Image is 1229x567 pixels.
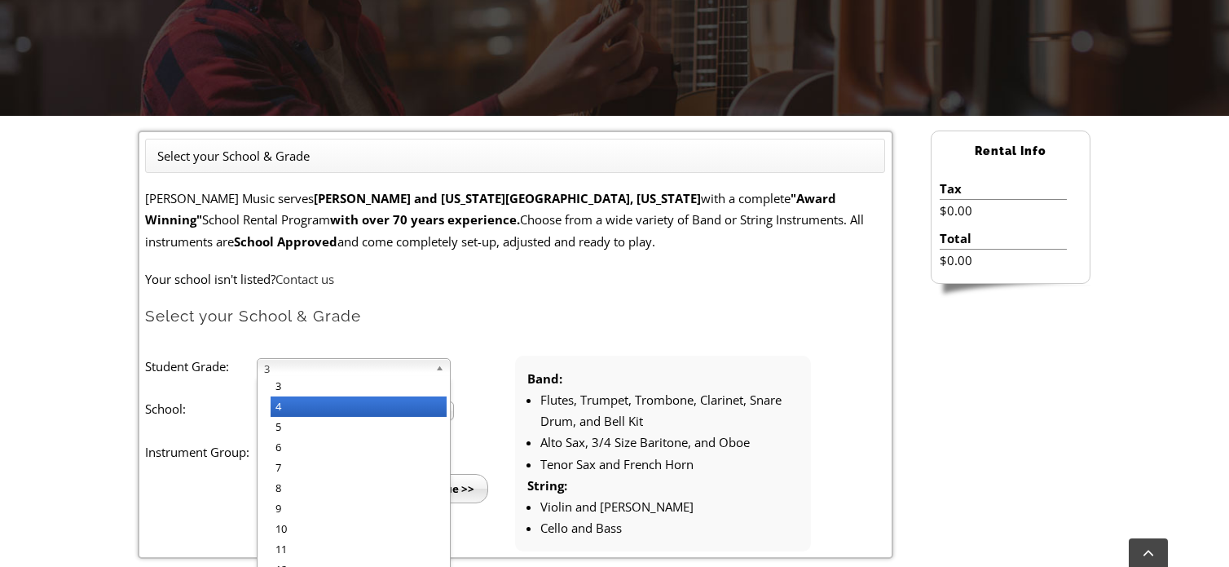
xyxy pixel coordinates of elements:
[271,458,447,478] li: 7
[275,271,334,287] a: Contact us
[940,228,1066,250] li: Total
[314,190,701,206] strong: [PERSON_NAME] and [US_STATE][GEOGRAPHIC_DATA], [US_STATE]
[271,437,447,458] li: 6
[234,233,337,250] strong: School Approved
[264,359,429,379] span: 3
[330,211,520,228] strong: with over 70 years experience.
[540,454,799,475] li: Tenor Sax and French Horn
[932,137,1090,166] h2: Rental Info
[145,306,885,326] h2: Select your School & Grade
[540,389,799,432] li: Flutes, Trumpet, Trombone, Clarinet, Snare Drum, and Bell Kit
[145,356,256,377] label: Student Grade:
[540,517,799,538] li: Cello and Bass
[157,145,310,166] li: Select your School & Grade
[271,478,447,498] li: 8
[527,477,567,494] strong: String:
[540,432,799,453] li: Alto Sax, 3/4 Size Baritone, and Oboe
[145,441,256,463] label: Instrument Group:
[940,200,1066,221] li: $0.00
[931,284,1090,299] img: sidebar-footer.png
[145,268,885,290] p: Your school isn't listed?
[271,539,447,560] li: 11
[527,370,562,387] strong: Band:
[271,498,447,519] li: 9
[271,396,447,417] li: 4
[145,188,885,252] p: [PERSON_NAME] Music serves with a complete School Rental Program Choose from a wide variety of Ba...
[145,398,256,419] label: School:
[271,519,447,539] li: 10
[940,178,1066,200] li: Tax
[271,417,447,437] li: 5
[271,376,447,396] li: 3
[940,250,1066,271] li: $0.00
[540,496,799,517] li: Violin and [PERSON_NAME]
